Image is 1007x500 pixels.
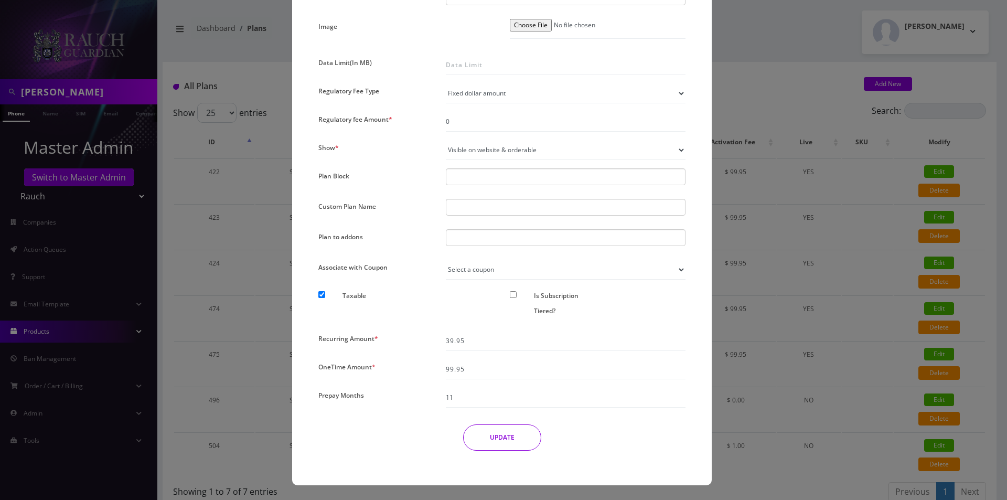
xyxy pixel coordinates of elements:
label: Regulatory fee Amount [318,112,392,127]
label: Image [318,19,337,34]
label: Prepay Months [318,388,364,403]
input: Prepay Months [446,388,685,408]
label: Taxable [342,288,366,303]
label: Associate with Coupon [318,260,388,275]
input: Regulatory fee Amount [446,112,685,132]
label: Is Subscription Tiered? [534,288,590,318]
label: Plan to addons [318,229,363,244]
button: UPDATE [463,424,541,451]
label: Data Limit(In MB) [318,55,372,70]
input: One Time Amount [446,359,685,379]
label: Plan Block [318,168,349,184]
label: Custom Plan Name [318,199,376,214]
label: OneTime Amount [318,359,376,375]
label: Recurring Amount [318,331,378,346]
input: Recurring Amount [446,331,685,351]
label: Regulatory Fee Type [318,83,379,99]
input: Data Limit [446,55,685,75]
label: Show [318,140,339,155]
